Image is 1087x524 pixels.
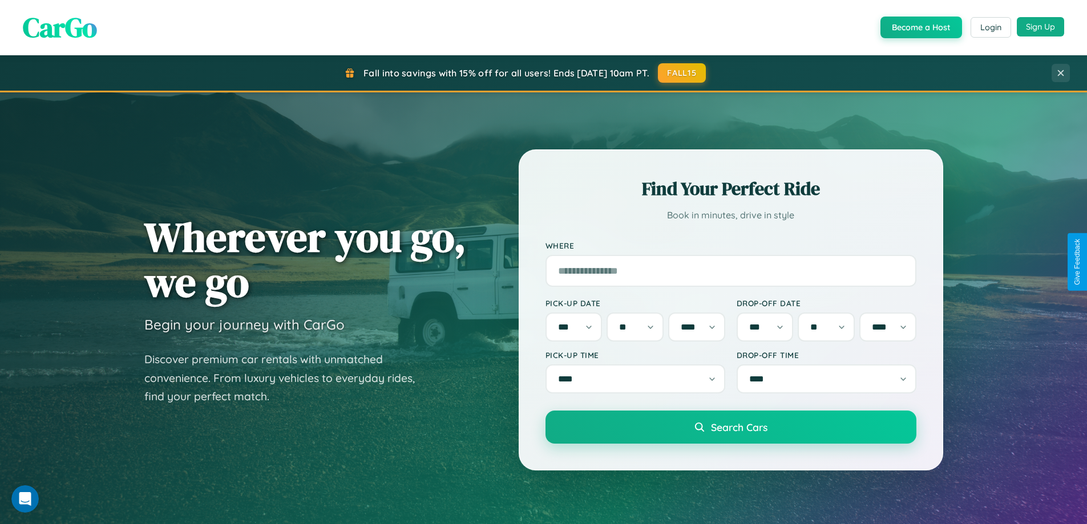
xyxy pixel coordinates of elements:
h2: Find Your Perfect Ride [545,176,916,201]
label: Pick-up Time [545,350,725,360]
button: FALL15 [658,63,706,83]
button: Search Cars [545,411,916,444]
label: Drop-off Time [737,350,916,360]
label: Where [545,241,916,250]
p: Discover premium car rentals with unmatched convenience. From luxury vehicles to everyday rides, ... [144,350,430,406]
h3: Begin your journey with CarGo [144,316,345,333]
div: Give Feedback [1073,239,1081,285]
span: Search Cars [711,421,767,433]
span: Fall into savings with 15% off for all users! Ends [DATE] 10am PT. [363,67,649,79]
button: Become a Host [880,17,962,38]
label: Drop-off Date [737,298,916,308]
span: CarGo [23,9,97,46]
p: Book in minutes, drive in style [545,207,916,224]
button: Login [971,17,1011,38]
iframe: Intercom live chat [11,485,39,513]
label: Pick-up Date [545,298,725,308]
h1: Wherever you go, we go [144,214,466,304]
button: Sign Up [1017,17,1064,36]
